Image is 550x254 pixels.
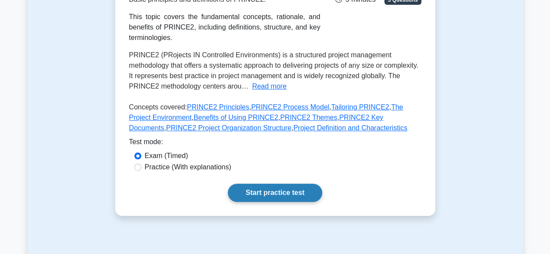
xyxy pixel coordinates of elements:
[129,102,421,137] p: Concepts covered: , , , , , , , ,
[293,124,407,132] a: Project Definition and Characteristics
[280,114,337,121] a: PRINCE2 Themes
[228,184,322,202] a: Start practice test
[166,124,291,132] a: PRINCE2 Project Organization Structure
[193,114,278,121] a: Benefits of Using PRINCE2
[331,103,389,111] a: Tailoring PRINCE2
[129,103,403,121] a: The Project Environment
[145,151,188,161] label: Exam (Timed)
[145,162,231,172] label: Practice (With explanations)
[251,103,330,111] a: PRINCE2 Process Model
[129,12,320,43] div: This topic covers the fundamental concepts, rationale, and benefits of PRINCE2, including definit...
[129,137,421,151] div: Test mode:
[252,81,287,92] button: Read more
[129,51,419,90] span: PRINCE2 (PRojects IN Controlled Environments) is a structured project management methodology that...
[187,103,249,111] a: PRINCE2 Principles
